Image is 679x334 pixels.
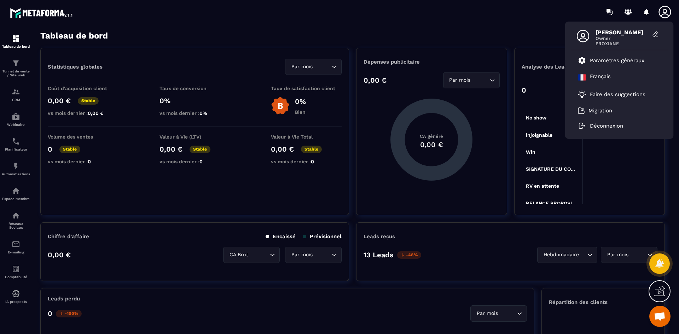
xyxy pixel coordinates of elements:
[549,299,657,305] p: Répartition des clients
[290,63,314,71] span: Par mois
[12,289,20,298] img: automations
[88,159,91,164] span: 0
[475,310,499,317] span: Par mois
[48,145,52,153] p: 0
[12,112,20,121] img: automations
[596,29,649,36] span: [PERSON_NAME]
[649,306,671,327] a: Ouvrir le chat
[48,233,89,240] p: Chiffre d’affaire
[199,159,203,164] span: 0
[314,251,330,259] input: Search for option
[303,233,342,240] p: Prévisionnel
[12,187,20,195] img: automations
[12,137,20,146] img: scheduler
[190,146,210,153] p: Stable
[266,233,296,240] p: Encaissé
[2,275,30,279] p: Comptabilité
[499,310,515,317] input: Search for option
[590,91,645,98] p: Faire des suggestions
[295,109,306,115] p: Bien
[578,56,644,65] a: Paramètres généraux
[2,235,30,259] a: emailemailE-mailing
[588,107,612,114] p: Migration
[2,222,30,229] p: Réseaux Sociaux
[522,64,590,70] p: Analyse des Leads
[48,110,118,116] p: vs mois dernier :
[159,96,230,105] p: 0%
[159,86,230,91] p: Taux de conversion
[159,110,230,116] p: vs mois dernier :
[199,110,207,116] span: 0%
[2,98,30,102] p: CRM
[2,147,30,151] p: Planificateur
[40,31,108,41] h3: Tableau de bord
[2,29,30,54] a: formationformationTableau de bord
[2,259,30,284] a: accountantaccountantComptabilité
[271,145,294,153] p: 0,00 €
[526,115,547,121] tspan: No show
[48,251,71,259] p: 0,00 €
[250,251,268,259] input: Search for option
[2,82,30,107] a: formationformationCRM
[578,107,612,114] a: Migration
[2,107,30,132] a: automationsautomationsWebinaire
[12,162,20,170] img: automations
[364,233,395,240] p: Leads reçus
[397,251,421,259] p: -48%
[470,305,527,322] div: Search for option
[271,96,290,115] img: b-badge-o.b3b20ee6.svg
[596,36,649,41] span: Owner
[601,247,657,263] div: Search for option
[580,251,586,259] input: Search for option
[590,57,644,64] p: Paramètres généraux
[364,76,387,84] p: 0,00 €
[10,6,74,19] img: logo
[364,59,499,65] p: Dépenses publicitaire
[2,172,30,176] p: Automatisations
[526,200,576,206] tspan: RELANCE PROPOSI...
[48,295,80,302] p: Leads perdu
[578,90,652,99] a: Faire des suggestions
[605,251,630,259] span: Par mois
[271,86,342,91] p: Taux de satisfaction client
[12,211,20,220] img: social-network
[526,183,559,189] tspan: RV en attente
[448,76,472,84] span: Par mois
[314,63,330,71] input: Search for option
[12,34,20,43] img: formation
[228,251,250,259] span: CA Brut
[12,240,20,248] img: email
[2,123,30,127] p: Webinaire
[88,110,104,116] span: 0,00 €
[285,247,342,263] div: Search for option
[2,250,30,254] p: E-mailing
[630,251,646,259] input: Search for option
[301,146,322,153] p: Stable
[12,59,20,68] img: formation
[2,132,30,157] a: schedulerschedulerPlanificateur
[59,146,80,153] p: Stable
[526,149,535,155] tspan: Win
[271,134,342,140] p: Valeur à Vie Total
[542,251,580,259] span: Hebdomadaire
[285,59,342,75] div: Search for option
[56,310,82,317] p: -100%
[78,97,99,105] p: Stable
[526,132,552,138] tspan: injoignable
[48,64,103,70] p: Statistiques globales
[159,134,230,140] p: Valeur à Vie (LTV)
[48,159,118,164] p: vs mois dernier :
[159,145,182,153] p: 0,00 €
[159,159,230,164] p: vs mois dernier :
[290,251,314,259] span: Par mois
[2,197,30,201] p: Espace membre
[590,73,611,82] p: Français
[2,157,30,181] a: automationsautomationsAutomatisations
[48,309,52,318] p: 0
[2,300,30,304] p: IA prospects
[295,97,306,106] p: 0%
[2,206,30,235] a: social-networksocial-networkRéseaux Sociaux
[364,251,394,259] p: 13 Leads
[443,72,500,88] div: Search for option
[223,247,280,263] div: Search for option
